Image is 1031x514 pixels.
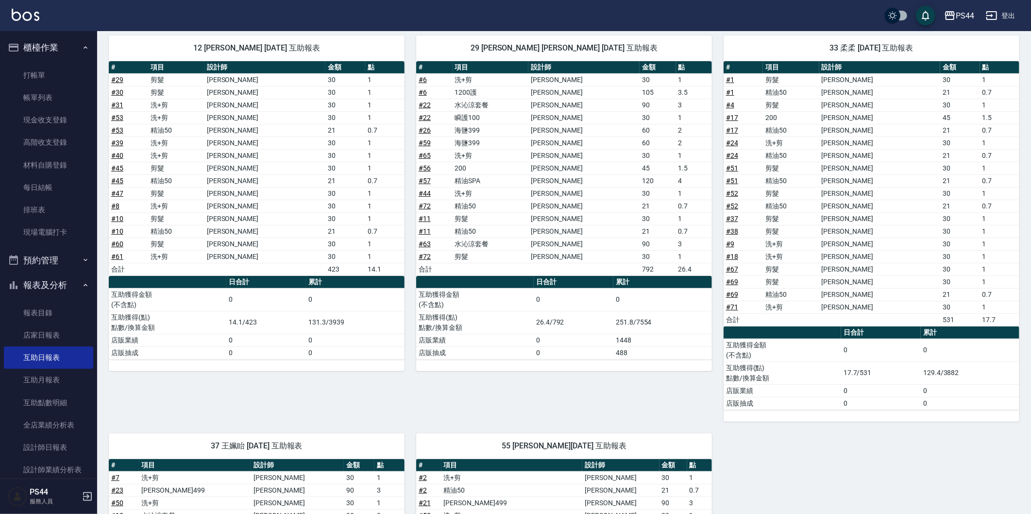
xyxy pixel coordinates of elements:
a: #53 [111,114,123,121]
td: 30 [325,111,365,124]
a: #30 [111,88,123,96]
td: 精油50 [763,124,819,137]
td: 30 [640,212,676,225]
td: 3 [676,238,712,250]
td: 1 [365,137,405,149]
td: 精油50 [763,200,819,212]
td: [PERSON_NAME] [204,225,326,238]
td: 剪髮 [148,212,204,225]
td: 21 [940,149,980,162]
td: [PERSON_NAME] [528,111,640,124]
a: #51 [726,177,738,185]
a: #67 [726,265,738,273]
td: [PERSON_NAME] [204,137,326,149]
a: #57 [419,177,431,185]
td: 21 [940,86,980,99]
td: [PERSON_NAME] [204,174,326,187]
td: 21 [640,200,676,212]
a: #2 [419,486,427,494]
a: #72 [419,253,431,260]
td: 1 [365,200,405,212]
th: 日合計 [226,276,306,289]
a: 高階收支登錄 [4,131,93,154]
td: [PERSON_NAME] [528,250,640,263]
td: 洗+剪 [148,250,204,263]
td: 0.7 [980,149,1019,162]
td: 精油50 [763,149,819,162]
td: 1 [980,162,1019,174]
h5: PS44 [30,487,79,497]
a: 互助日報表 [4,346,93,369]
a: #10 [111,227,123,235]
td: 30 [325,137,365,149]
td: 30 [325,238,365,250]
a: 互助點數明細 [4,392,93,414]
td: 合計 [416,263,453,275]
th: 點 [676,61,712,74]
td: 1 [676,111,712,124]
td: 1 [365,238,405,250]
td: 0.7 [980,124,1019,137]
td: [PERSON_NAME] [204,124,326,137]
td: 精油50 [763,86,819,99]
td: 423 [325,263,365,275]
td: 0.7 [365,174,405,187]
td: 0.7 [980,200,1019,212]
td: [PERSON_NAME] [204,99,326,111]
a: #26 [419,126,431,134]
td: 洗+剪 [453,149,529,162]
td: 1 [980,99,1019,111]
td: 洗+剪 [763,137,819,149]
a: #61 [111,253,123,260]
td: 30 [325,162,365,174]
td: 洗+剪 [453,73,529,86]
table: a dense table [109,276,405,360]
td: 0.7 [676,225,712,238]
td: 30 [940,212,980,225]
td: 剪髮 [148,187,204,200]
td: 1 [980,238,1019,250]
td: 1 [980,225,1019,238]
img: Person [8,487,27,506]
a: #6 [419,76,427,84]
td: 剪髮 [148,73,204,86]
td: 30 [940,73,980,86]
td: 21 [325,124,365,137]
td: [PERSON_NAME] [528,162,640,174]
td: 1 [676,212,712,225]
td: 30 [940,137,980,149]
td: 30 [640,250,676,263]
td: 2 [676,137,712,149]
td: 30 [640,73,676,86]
td: 200 [763,111,819,124]
button: 預約管理 [4,248,93,273]
td: [PERSON_NAME] [204,111,326,124]
td: [PERSON_NAME] [528,225,640,238]
td: 1 [365,187,405,200]
td: 30 [940,162,980,174]
td: 1 [365,99,405,111]
td: 1 [676,187,712,200]
a: #17 [726,114,738,121]
td: 精油50 [453,200,529,212]
a: #24 [726,139,738,147]
a: #1 [726,88,734,96]
td: 剪髮 [763,162,819,174]
a: 現場電腦打卡 [4,221,93,243]
th: 設計師 [528,61,640,74]
a: #69 [726,278,738,286]
td: [PERSON_NAME] [819,162,941,174]
td: [PERSON_NAME] [204,162,326,174]
td: 剪髮 [763,263,819,275]
td: 1 [980,212,1019,225]
td: [PERSON_NAME] [528,149,640,162]
a: 互助月報表 [4,369,93,391]
td: [PERSON_NAME] [204,149,326,162]
a: 帳單列表 [4,86,93,109]
td: [PERSON_NAME] [819,73,941,86]
td: 1 [365,111,405,124]
td: 0.7 [980,86,1019,99]
td: 1 [980,73,1019,86]
td: 剪髮 [453,250,529,263]
a: #47 [111,189,123,197]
